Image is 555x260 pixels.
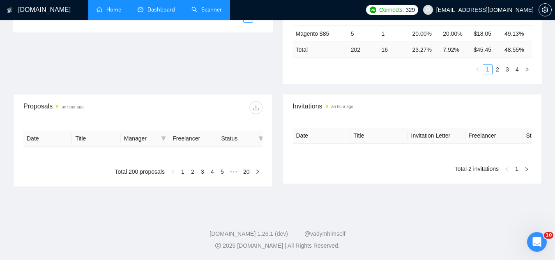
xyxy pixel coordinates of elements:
[501,25,532,41] td: 49.13%
[293,128,350,144] th: Date
[159,132,168,145] span: filter
[178,167,187,176] a: 1
[257,132,265,145] span: filter
[233,13,243,23] button: left
[503,65,512,74] a: 3
[210,230,288,237] a: [DOMAIN_NAME] 1.26.1 (dev)
[455,164,499,174] li: Total 2 invitations
[512,164,521,173] a: 1
[255,169,260,174] span: right
[250,104,262,111] span: download
[425,7,431,13] span: user
[198,167,207,177] li: 3
[525,67,530,72] span: right
[258,136,263,141] span: filter
[23,101,143,114] div: Proposals
[168,167,178,177] li: Previous Page
[483,65,492,74] a: 1
[522,64,532,74] li: Next Page
[502,164,512,174] li: Previous Page
[348,25,378,41] td: 5
[62,105,83,109] time: an hour ago
[493,65,502,74] a: 2
[504,167,509,172] span: left
[539,3,552,16] button: setting
[475,67,480,72] span: left
[293,101,532,111] span: Invitations
[405,5,415,14] span: 329
[465,128,523,144] th: Freelancer
[215,243,221,248] span: copyright
[527,232,547,252] iframe: Intercom live chat
[292,41,348,58] td: Total
[408,128,465,144] th: Invitation Letter
[502,64,512,74] li: 3
[348,41,378,58] td: 202
[7,242,548,250] div: 2025 [DOMAIN_NAME] | All Rights Reserved.
[350,128,408,144] th: Title
[161,136,166,141] span: filter
[524,167,529,172] span: right
[502,164,512,174] button: left
[332,104,353,109] time: an hour ago
[253,167,263,177] li: Next Page
[217,167,227,177] li: 5
[7,4,13,17] img: logo
[115,167,165,177] li: Total 200 proposals
[227,167,240,177] span: •••
[178,167,188,177] li: 1
[233,13,243,23] li: Previous Page
[169,131,218,147] th: Freelancer
[539,7,551,13] span: setting
[147,6,175,13] span: Dashboard
[207,167,217,177] li: 4
[539,7,552,13] a: setting
[512,164,522,174] li: 1
[188,167,198,177] li: 2
[409,41,440,58] td: 23.27 %
[544,232,553,239] span: 10
[522,164,532,174] li: Next Page
[208,167,217,176] a: 4
[218,167,227,176] a: 5
[198,167,207,176] a: 3
[253,13,263,23] button: right
[522,64,532,74] button: right
[241,167,252,176] a: 20
[378,25,409,41] td: 1
[124,134,158,143] span: Manager
[513,65,522,74] a: 4
[379,5,404,14] span: Connects:
[97,6,121,13] a: homeHome
[440,25,470,41] td: 20.00%
[23,131,72,147] th: Date
[72,131,120,147] th: Title
[240,167,253,177] li: 20
[470,41,501,58] td: $ 45.45
[473,64,483,74] button: left
[409,25,440,41] td: 20.00%
[188,167,197,176] a: 2
[501,41,532,58] td: 48.55 %
[440,41,470,58] td: 7.92 %
[493,64,502,74] li: 2
[249,101,263,114] button: download
[121,131,169,147] th: Manager
[522,164,532,174] button: right
[483,64,493,74] li: 1
[253,13,263,23] li: Next Page
[473,64,483,74] li: Previous Page
[296,14,312,21] span: AI $60
[512,64,522,74] li: 4
[378,41,409,58] td: 16
[470,25,501,41] td: $18.05
[221,134,255,143] span: Status
[191,6,222,13] a: searchScanner
[170,169,175,174] span: left
[138,7,143,12] span: dashboard
[227,167,240,177] li: Next 5 Pages
[370,7,376,13] img: upwork-logo.png
[296,30,329,37] span: Magento $85
[168,167,178,177] button: left
[253,167,263,177] button: right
